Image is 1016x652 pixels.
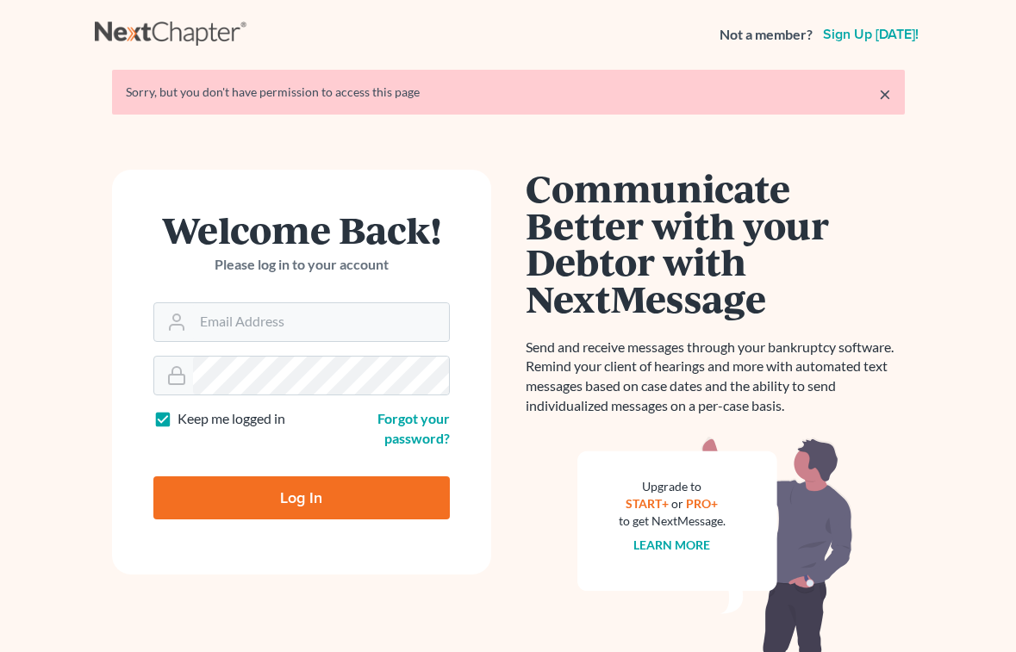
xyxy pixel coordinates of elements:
div: to get NextMessage. [619,512,726,530]
span: or [671,496,683,511]
div: Sorry, but you don't have permission to access this page [126,84,891,101]
a: START+ [626,496,669,511]
input: Email Address [193,303,449,341]
p: Please log in to your account [153,255,450,275]
div: Upgrade to [619,478,726,495]
a: Sign up [DATE]! [820,28,922,41]
a: Learn more [633,537,710,552]
h1: Communicate Better with your Debtor with NextMessage [526,170,905,317]
input: Log In [153,476,450,519]
label: Keep me logged in [178,409,285,429]
h1: Welcome Back! [153,211,450,248]
a: PRO+ [686,496,718,511]
strong: Not a member? [720,25,813,45]
a: × [879,84,891,104]
p: Send and receive messages through your bankruptcy software. Remind your client of hearings and mo... [526,338,905,416]
a: Forgot your password? [377,410,450,446]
